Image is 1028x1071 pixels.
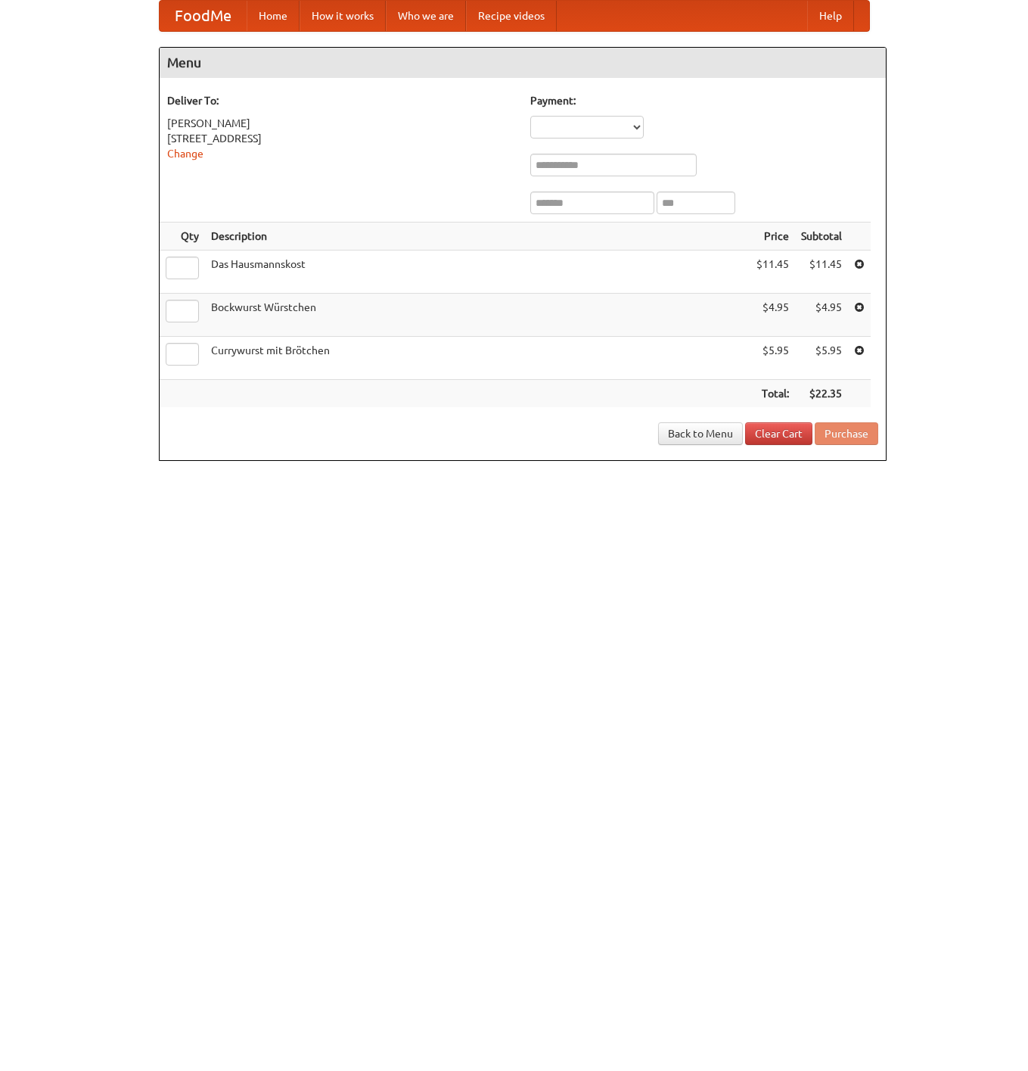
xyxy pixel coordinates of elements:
[750,380,795,408] th: Total:
[795,337,848,380] td: $5.95
[205,337,750,380] td: Currywurst mit Brötchen
[167,131,515,146] div: [STREET_ADDRESS]
[795,251,848,294] td: $11.45
[750,337,795,380] td: $5.95
[167,93,515,108] h5: Deliver To:
[807,1,854,31] a: Help
[658,422,743,445] a: Back to Menu
[247,1,300,31] a: Home
[815,422,878,445] button: Purchase
[386,1,466,31] a: Who we are
[160,48,886,78] h4: Menu
[466,1,557,31] a: Recipe videos
[750,223,795,251] th: Price
[205,251,750,294] td: Das Hausmannskost
[795,223,848,251] th: Subtotal
[167,148,203,160] a: Change
[750,294,795,337] td: $4.95
[160,1,247,31] a: FoodMe
[530,93,878,108] h5: Payment:
[300,1,386,31] a: How it works
[160,223,205,251] th: Qty
[745,422,812,445] a: Clear Cart
[167,116,515,131] div: [PERSON_NAME]
[795,380,848,408] th: $22.35
[205,294,750,337] td: Bockwurst Würstchen
[750,251,795,294] td: $11.45
[795,294,848,337] td: $4.95
[205,223,750,251] th: Description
